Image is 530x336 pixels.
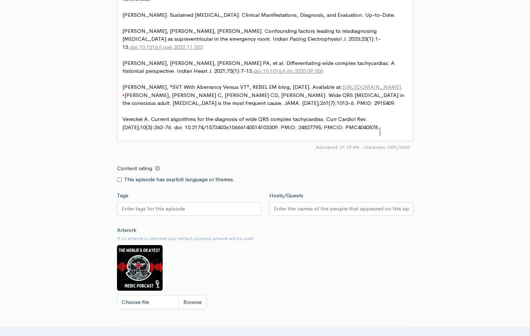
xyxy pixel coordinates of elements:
[316,144,359,151] span: Autosaved: 01:18 AM
[122,92,406,107] span: [PERSON_NAME], [PERSON_NAME] C, [PERSON_NAME] CD, [PERSON_NAME]. Wide QRS [MEDICAL_DATA] in the c...
[122,27,381,50] span: [PERSON_NAME], [PERSON_NAME], [PERSON_NAME]. Confounding factors leading to misdiagnosing [MEDICA...
[124,175,235,184] label: This episode has explicit language or themes.
[363,144,410,151] span: 1081/2000
[122,83,403,90] span: [PERSON_NAME], "SVT With Aberrancy Versus VT", REBEL EM blog, [DATE]. Available at: .
[117,161,152,176] label: Content rating
[254,67,323,74] span: doi:10.1016/j.ihj.2020.09.006
[130,44,203,50] span: doi:10.1016/j.ipej.2022.11.002
[122,92,124,98] span: \u2028
[269,192,303,200] label: Hosts/Guests
[117,235,413,242] small: If no artwork is selected your default podcast artwork will be used
[122,116,379,131] span: Vereckei A. Current algorithms for the diagnosis of wide QRS complex tachycardias. Curr Cardiol R...
[117,192,128,200] label: Tags
[342,83,401,90] span: [URL][DOMAIN_NAME]
[274,205,409,213] input: Enter the names of the people that appeared on this episode
[117,226,136,234] label: Artwork
[122,205,186,213] input: Enter tags for this episode
[122,60,396,75] span: [PERSON_NAME], [PERSON_NAME], [PERSON_NAME] PA, et al. Differentiating wide complex tachycardias:...
[122,11,396,18] span: [PERSON_NAME]. Sustained [MEDICAL_DATA]: Clinical Manifestations, Diagnosis, and Evaluation. Up-t...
